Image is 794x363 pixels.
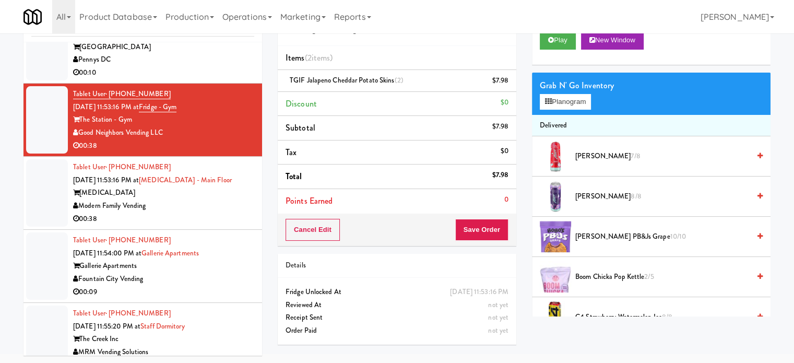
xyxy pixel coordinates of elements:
div: Fountain City Vending [73,273,254,286]
span: C4 Strawberry Watermelon Ice [575,311,750,324]
li: Tablet User· [PHONE_NUMBER][DATE] 4:15:26 PM atOHS - Fridge - B[GEOGRAPHIC_DATA]Pennys DC00:10 [23,10,262,84]
a: Gallerie Apartments [141,248,199,258]
div: MRM Vending Solutions [73,346,254,359]
div: Fridge Unlocked At [286,286,508,299]
button: Cancel Edit [286,219,340,241]
div: Details [286,259,508,272]
button: New Window [581,31,644,50]
span: Total [286,170,302,182]
div: Grab N' Go Inventory [540,78,763,93]
a: Tablet User· [PHONE_NUMBER] [73,89,171,99]
div: 00:09 [73,286,254,299]
div: Reviewed At [286,299,508,312]
ng-pluralize: items [312,52,330,64]
span: [DATE] 11:53:16 PM at [73,102,139,112]
div: C4 Strawberry Watermelon Ice8/8 [571,311,763,324]
div: [PERSON_NAME]8/8 [571,190,763,203]
a: Tablet User· [PHONE_NUMBER] [73,235,171,245]
span: 8/8 [631,191,641,201]
span: · [PHONE_NUMBER] [105,89,171,99]
span: not yet [488,325,508,335]
span: Discount [286,98,317,110]
button: Planogram [540,94,591,110]
div: 0 [504,193,508,206]
span: not yet [488,300,508,310]
a: [MEDICAL_DATA] - Main Floor [139,175,232,185]
li: Delivered [532,115,771,137]
div: $0 [501,145,508,158]
span: · [PHONE_NUMBER] [105,235,171,245]
a: Staff Dormitory [140,321,185,331]
span: [DATE] 11:55:20 PM at [73,321,140,331]
div: 00:38 [73,139,254,153]
li: Tablet User· [PHONE_NUMBER][DATE] 11:54:00 PM atGallerie ApartmentsGallerie ApartmentsFountain Ci... [23,230,262,303]
div: Receipt Sent [286,311,508,324]
span: [PERSON_NAME] PB&Js Grape [575,230,750,243]
span: 8/8 [662,312,672,322]
span: (2) [394,75,403,85]
a: Fridge - Gym [139,102,176,112]
span: [PERSON_NAME] [575,190,750,203]
div: 00:10 [73,66,254,79]
span: 10/10 [670,231,686,241]
div: Gallerie Apartments [73,260,254,273]
span: [DATE] 11:54:00 PM at [73,248,141,258]
span: not yet [488,312,508,322]
li: Tablet User· [PHONE_NUMBER][DATE] 11:53:16 PM atFridge - GymThe Station - GymGood Neighbors Vendi... [23,84,262,157]
li: Tablet User· [PHONE_NUMBER][DATE] 11:53:16 PM at[MEDICAL_DATA] - Main Floor[MEDICAL_DATA]Modern F... [23,157,262,230]
span: Tax [286,146,297,158]
span: · [PHONE_NUMBER] [105,308,171,318]
button: Save Order [455,219,508,241]
span: 7/8 [631,151,640,161]
img: Micromart [23,8,42,26]
div: $7.98 [492,74,509,87]
button: Play [540,31,576,50]
div: Pennys DC [73,53,254,66]
div: $7.98 [492,120,509,133]
span: Subtotal [286,122,315,134]
div: [DATE] 11:53:16 PM [450,286,508,299]
div: 00:38 [73,213,254,226]
span: 2/5 [644,272,654,282]
div: The Station - Gym [73,113,254,126]
div: [PERSON_NAME] PB&Js Grape10/10 [571,230,763,243]
span: Items [286,52,333,64]
span: [DATE] 11:53:16 PM at [73,175,139,185]
span: · [PHONE_NUMBER] [105,162,171,172]
span: Boom Chicka Pop Kettle [575,271,750,284]
span: (2 ) [305,52,333,64]
a: Tablet User· [PHONE_NUMBER] [73,308,171,318]
a: Tablet User· [PHONE_NUMBER] [73,162,171,172]
div: [MEDICAL_DATA] [73,186,254,200]
div: Order Paid [286,324,508,337]
span: [PERSON_NAME] [575,150,750,163]
div: Good Neighbors Vending LLC [73,126,254,139]
div: $7.98 [492,169,509,182]
span: Points Earned [286,195,333,207]
div: Boom Chicka Pop Kettle2/5 [571,271,763,284]
div: [GEOGRAPHIC_DATA] [73,41,254,54]
div: The Creek Inc [73,333,254,346]
div: [PERSON_NAME]7/8 [571,150,763,163]
div: $0 [501,96,508,109]
h5: Good Neighbors Vending LLC [286,26,508,34]
span: TGIF Jalapeno Cheddar Potato Skins [290,75,404,85]
div: Modern Family Vending [73,200,254,213]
